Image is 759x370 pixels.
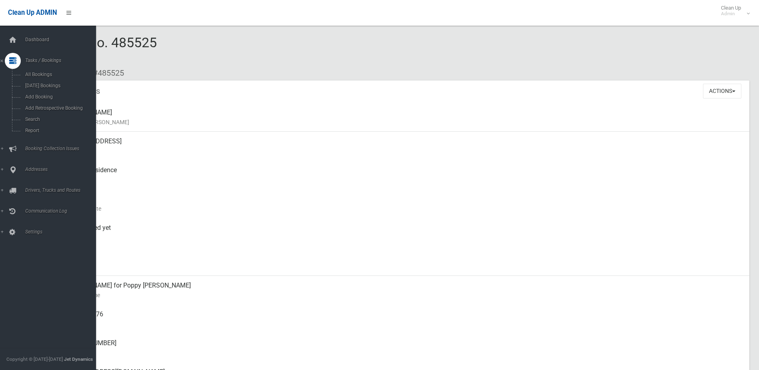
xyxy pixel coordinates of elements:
span: Clean Up ADMIN [8,9,57,16]
span: Booking Collection Issues [23,146,102,151]
span: Dashboard [23,37,102,42]
span: Tasks / Bookings [23,58,102,63]
div: [STREET_ADDRESS] [64,132,743,161]
strong: Jet Dynamics [64,356,93,362]
div: Not collected yet [64,218,743,247]
span: Booking No. 485525 [35,34,157,66]
button: Actions [703,84,741,99]
small: Zone [64,261,743,271]
small: Collected At [64,233,743,242]
div: [DATE] [64,189,743,218]
span: Add Booking [23,94,95,100]
div: Front of Residence [64,161,743,189]
small: Mobile [64,319,743,329]
li: #485525 [87,66,124,80]
small: Collection Date [64,204,743,213]
span: Clean Up [717,5,749,17]
span: Communication Log [23,208,102,214]
div: [PERSON_NAME] for Poppy [PERSON_NAME] [64,276,743,305]
div: [PHONE_NUMBER] [64,334,743,362]
small: Admin [721,11,741,17]
span: All Bookings [23,72,95,77]
span: Search [23,117,95,122]
small: Landline [64,348,743,358]
small: Contact Name [64,290,743,300]
span: [DATE] Bookings [23,83,95,88]
small: Pickup Point [64,175,743,185]
div: [PERSON_NAME] [64,103,743,132]
small: Name of [PERSON_NAME] [64,117,743,127]
div: 0411 106 176 [64,305,743,334]
div: [DATE] [64,247,743,276]
span: Report [23,128,95,133]
span: Copyright © [DATE]-[DATE] [6,356,63,362]
span: Drivers, Trucks and Routes [23,187,102,193]
span: Addresses [23,167,102,172]
span: Add Retrospective Booking [23,105,95,111]
small: Address [64,146,743,156]
span: Settings [23,229,102,235]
